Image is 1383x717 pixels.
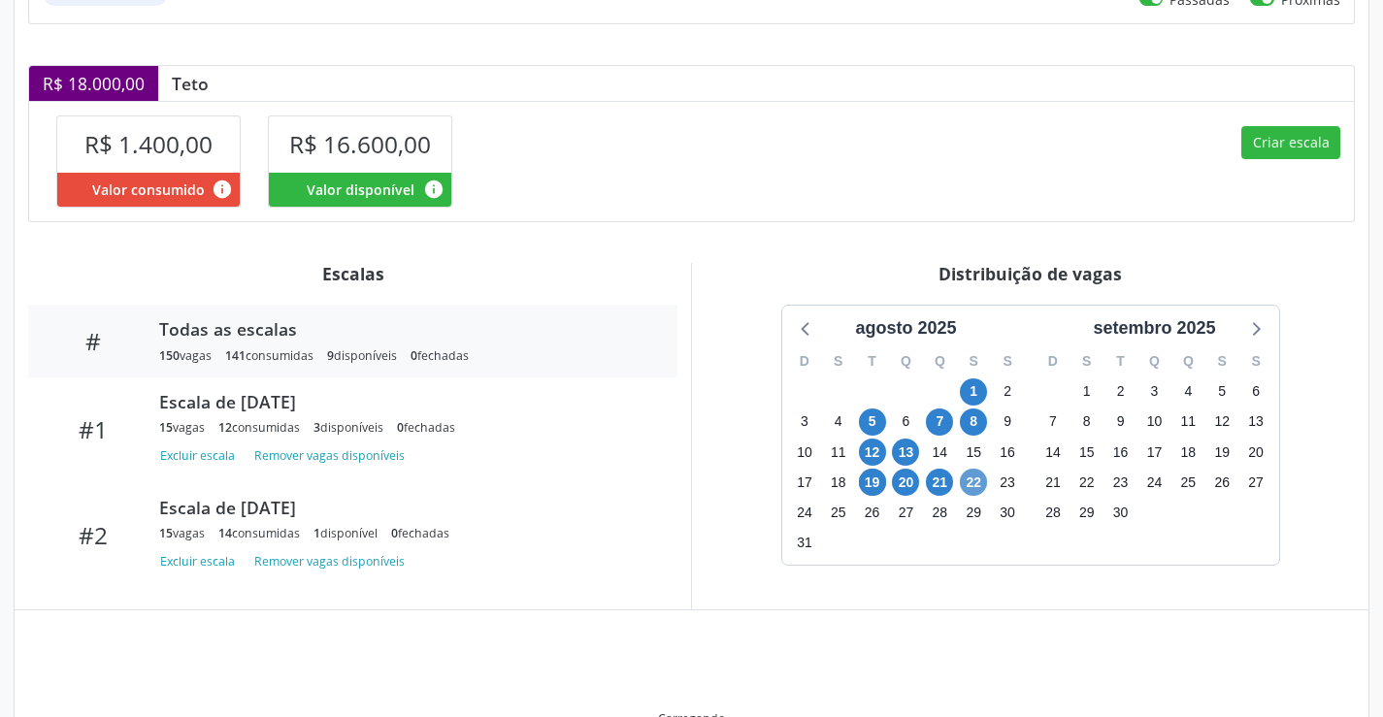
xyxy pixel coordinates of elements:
span: sexta-feira, 1 de agosto de 2025 [960,378,987,406]
span: 15 [159,419,173,436]
span: terça-feira, 9 de setembro de 2025 [1107,408,1135,436]
div: Distribuição de vagas [706,263,1355,284]
span: 0 [411,347,417,364]
span: domingo, 7 de setembro de 2025 [1039,408,1067,436]
div: Q [889,346,923,376]
span: segunda-feira, 1 de setembro de 2025 [1073,378,1101,406]
div: S [957,346,991,376]
div: agosto 2025 [847,315,964,342]
span: sexta-feira, 15 de agosto de 2025 [960,439,987,466]
span: sexta-feira, 26 de setembro de 2025 [1208,469,1235,496]
span: domingo, 17 de agosto de 2025 [791,469,818,496]
span: sábado, 16 de agosto de 2025 [994,439,1021,466]
span: sábado, 20 de setembro de 2025 [1242,439,1269,466]
span: 0 [397,419,404,436]
span: sábado, 27 de setembro de 2025 [1242,469,1269,496]
span: quarta-feira, 13 de agosto de 2025 [892,439,919,466]
span: quinta-feira, 11 de setembro de 2025 [1174,408,1202,436]
span: 141 [225,347,246,364]
span: sábado, 13 de setembro de 2025 [1242,408,1269,436]
div: disponíveis [313,419,383,436]
span: domingo, 24 de agosto de 2025 [791,499,818,526]
span: sábado, 6 de setembro de 2025 [1242,378,1269,406]
button: Excluir escala [159,548,243,574]
span: quinta-feira, 18 de setembro de 2025 [1174,439,1202,466]
div: consumidas [218,525,300,541]
span: R$ 1.400,00 [84,128,213,160]
span: domingo, 31 de agosto de 2025 [791,530,818,557]
span: sexta-feira, 12 de setembro de 2025 [1208,408,1235,436]
span: sábado, 30 de agosto de 2025 [994,499,1021,526]
span: 0 [391,525,398,541]
span: quinta-feira, 21 de agosto de 2025 [926,469,953,496]
div: Escala de [DATE] [159,497,650,518]
div: #1 [42,415,146,443]
span: terça-feira, 5 de agosto de 2025 [859,408,886,436]
span: terça-feira, 2 de setembro de 2025 [1107,378,1135,406]
span: sexta-feira, 8 de agosto de 2025 [960,408,987,436]
span: quarta-feira, 10 de setembro de 2025 [1140,408,1168,436]
span: sábado, 2 de agosto de 2025 [994,378,1021,406]
div: vagas [159,347,212,364]
span: quarta-feira, 24 de setembro de 2025 [1140,469,1168,496]
div: S [1070,346,1103,376]
span: sexta-feira, 5 de setembro de 2025 [1208,378,1235,406]
span: segunda-feira, 25 de agosto de 2025 [825,499,852,526]
span: terça-feira, 16 de setembro de 2025 [1107,439,1135,466]
span: quarta-feira, 20 de agosto de 2025 [892,469,919,496]
div: S [1205,346,1239,376]
span: sexta-feira, 22 de agosto de 2025 [960,469,987,496]
i: Valor disponível para agendamentos feitos para este serviço [423,179,445,200]
span: sexta-feira, 29 de agosto de 2025 [960,499,987,526]
span: domingo, 21 de setembro de 2025 [1039,469,1067,496]
div: R$ 18.000,00 [29,66,158,101]
span: segunda-feira, 4 de agosto de 2025 [825,408,852,436]
div: T [855,346,889,376]
div: fechadas [411,347,469,364]
div: disponíveis [327,347,397,364]
button: Excluir escala [159,442,243,469]
span: domingo, 10 de agosto de 2025 [791,439,818,466]
div: Escalas [28,263,677,284]
div: #2 [42,521,146,549]
span: segunda-feira, 29 de setembro de 2025 [1073,499,1101,526]
span: sexta-feira, 19 de setembro de 2025 [1208,439,1235,466]
span: quinta-feira, 7 de agosto de 2025 [926,408,953,436]
span: terça-feira, 12 de agosto de 2025 [859,439,886,466]
span: quarta-feira, 3 de setembro de 2025 [1140,378,1168,406]
span: R$ 16.600,00 [289,128,431,160]
div: # [42,327,146,355]
div: setembro 2025 [1085,315,1223,342]
div: S [991,346,1025,376]
span: quinta-feira, 25 de setembro de 2025 [1174,469,1202,496]
span: 9 [327,347,334,364]
div: S [1239,346,1273,376]
span: quinta-feira, 4 de setembro de 2025 [1174,378,1202,406]
span: terça-feira, 26 de agosto de 2025 [859,499,886,526]
div: vagas [159,525,205,541]
span: segunda-feira, 18 de agosto de 2025 [825,469,852,496]
span: terça-feira, 23 de setembro de 2025 [1107,469,1135,496]
div: D [788,346,822,376]
span: quinta-feira, 14 de agosto de 2025 [926,439,953,466]
span: segunda-feira, 15 de setembro de 2025 [1073,439,1101,466]
i: Valor consumido por agendamentos feitos para este serviço [212,179,233,200]
div: fechadas [391,525,449,541]
span: sábado, 9 de agosto de 2025 [994,408,1021,436]
span: 12 [218,419,232,436]
div: Q [1171,346,1205,376]
span: 3 [313,419,320,436]
div: D [1037,346,1070,376]
span: quinta-feira, 28 de agosto de 2025 [926,499,953,526]
div: Q [1137,346,1171,376]
span: 15 [159,525,173,541]
span: quarta-feira, 27 de agosto de 2025 [892,499,919,526]
span: 1 [313,525,320,541]
div: consumidas [225,347,313,364]
div: vagas [159,419,205,436]
span: Valor disponível [307,179,414,200]
div: Escala de [DATE] [159,391,650,412]
div: consumidas [218,419,300,436]
span: terça-feira, 30 de setembro de 2025 [1107,499,1135,526]
span: domingo, 3 de agosto de 2025 [791,408,818,436]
